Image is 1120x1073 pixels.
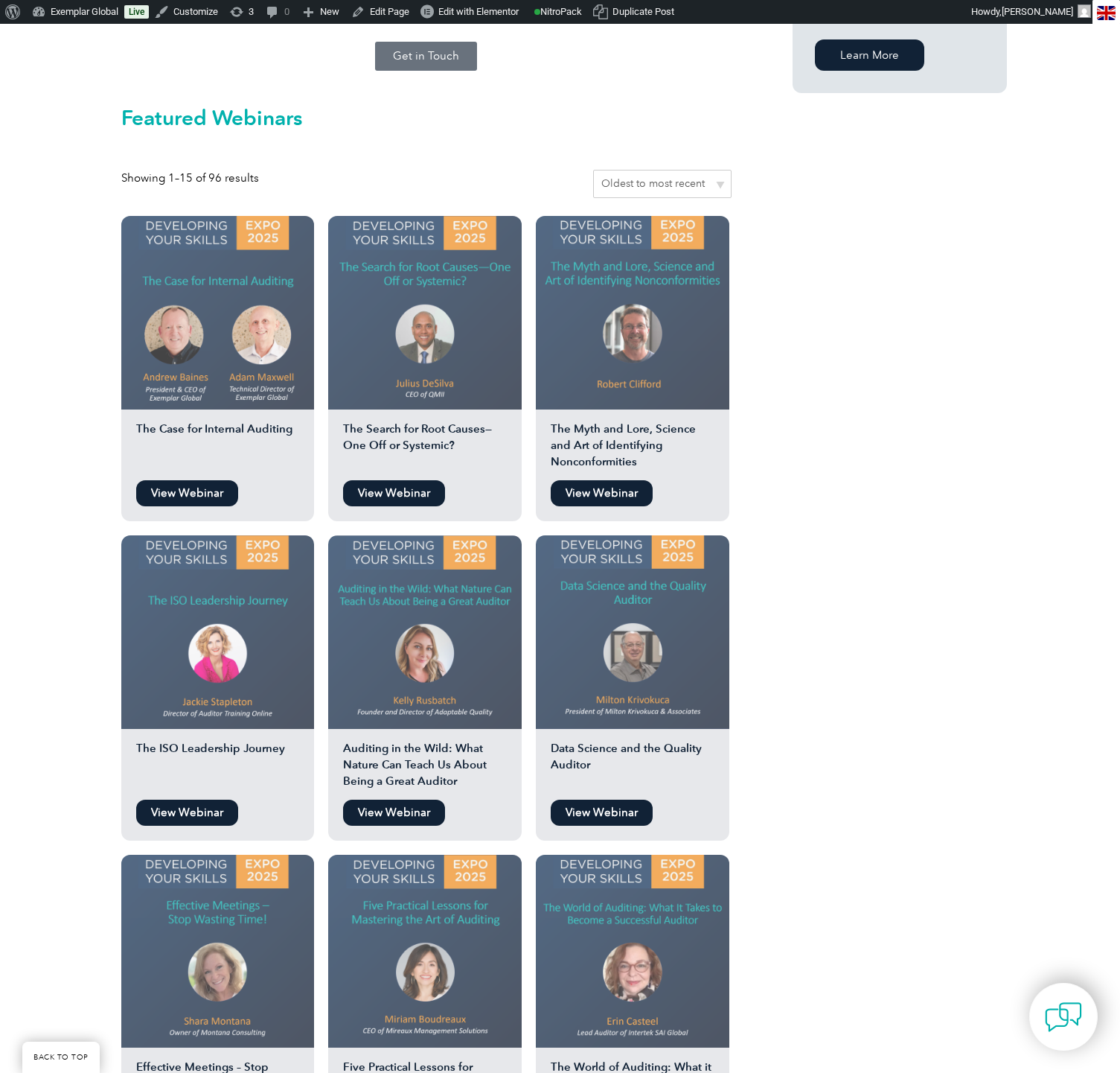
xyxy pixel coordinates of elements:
img: Shara [121,855,315,1048]
select: Shop order [593,170,732,198]
a: BACK TO TOP [22,1042,100,1073]
img: contact-chat.png [1045,999,1082,1036]
a: Live [124,5,149,19]
img: Kelly [328,535,522,729]
h2: Auditing in the Wild: What Nature Can Teach Us About Being a Great Auditor [328,740,522,792]
a: View Webinar [136,480,238,506]
img: Julius DeSilva [328,216,522,410]
p: Showing 1–15 of 96 results [121,170,259,186]
img: Miriam [328,855,522,1048]
a: Learn More [815,39,924,71]
a: The ISO Leadership Journey [121,535,315,792]
a: The Myth and Lore, Science and Art of Identifying Nonconformities [536,216,729,473]
a: View Webinar [136,800,238,826]
a: View Webinar [343,480,445,506]
a: Auditing in the Wild: What Nature Can Teach Us About Being a Great Auditor [328,535,522,792]
a: The Search for Root Causes—One Off or Systemic? [328,216,522,473]
h2: The Search for Root Causes—One Off or Systemic? [328,421,522,473]
img: en [1097,6,1116,20]
h2: The Myth and Lore, Science and Art of Identifying Nonconformities [536,421,729,473]
span: Get in Touch [393,51,459,62]
img: milton [536,535,729,729]
a: View Webinar [551,800,653,826]
a: Get in Touch [375,42,477,71]
h2: Data Science and the Quality Auditor [536,740,729,792]
h2: The ISO Leadership Journey [121,740,315,792]
h2: Featured Webinars [121,106,732,130]
span: [PERSON_NAME] [1002,6,1073,17]
img: The Myth and Lore, Science and Art of Identifying Nonconformities [536,216,729,410]
a: The Case for Internal Auditing [121,216,315,473]
img: The Case for Internal Auditing [121,216,315,410]
h2: The Case for Internal Auditing [121,421,315,473]
a: View Webinar [343,800,445,826]
span: Edit with Elementor [438,6,519,17]
img: Jackie [121,535,315,729]
a: Data Science and the Quality Auditor [536,535,729,792]
img: Erin [536,855,729,1048]
a: View Webinar [551,480,653,506]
